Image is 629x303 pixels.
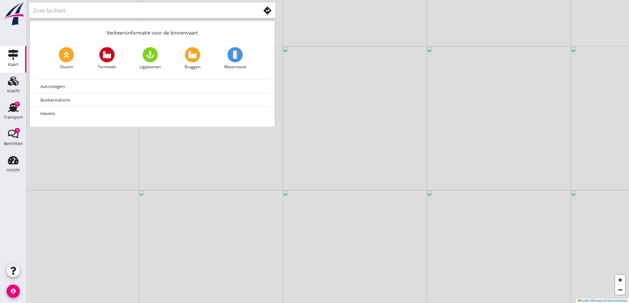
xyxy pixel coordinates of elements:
[40,96,264,104] div: Bunkerstations
[8,62,18,67] div: Kaart
[40,109,264,117] div: Havens
[185,64,200,70] span: Bruggen
[60,64,73,70] span: Sluizen
[185,47,200,70] a: Bruggen
[578,299,590,302] a: Leaflet
[594,299,604,302] a: Mapbox
[576,299,629,303] div: © ©
[7,285,20,298] i: account_circle
[591,299,591,302] span: |
[606,299,627,302] a: OpenStreetMap
[140,47,161,70] a: Ligplaatsen
[40,82,264,90] div: Autosteigers
[224,47,246,70] a: Waterstand
[59,47,74,70] a: Sluizen
[140,64,161,70] span: Ligplaatsen
[618,276,622,284] span: +
[98,47,116,70] a: Terminals
[1,2,25,26] img: logo-small.a267ee39.svg
[224,64,246,70] span: Waterstand
[7,168,20,172] div: Inzicht
[615,275,625,285] a: Zoom in
[15,128,20,133] div: 1
[4,115,23,119] div: Transport
[7,89,20,93] div: Vracht
[615,285,625,295] a: Zoom out
[30,21,275,42] div: Verkeersinformatie voor de binnenvaart
[618,286,622,294] span: −
[33,5,251,16] input: Zoek faciliteit
[98,64,116,70] span: Terminals
[4,141,23,146] div: Berichten
[15,102,20,107] div: 1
